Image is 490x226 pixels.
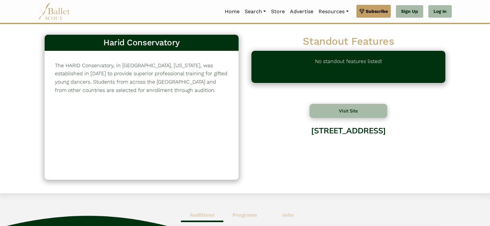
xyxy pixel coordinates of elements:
[396,5,423,18] a: Sign Up
[310,104,387,118] button: Visit Site
[268,5,287,18] a: Store
[232,212,257,218] b: Programs
[428,5,452,18] a: Log In
[251,35,445,48] h2: Standout Features
[222,5,242,18] a: Home
[356,5,391,18] a: Subscribe
[50,37,233,48] h3: Harid Conservatory
[287,5,316,18] a: Advertise
[359,8,364,15] img: gem.svg
[190,212,214,218] b: Auditions
[282,212,294,218] b: Jobs
[242,5,268,18] a: Search
[316,5,351,18] a: Resources
[55,61,228,94] p: The HARID Conservatory, in [GEOGRAPHIC_DATA], [US_STATE], was established in [DATE] to provide su...
[251,121,445,173] div: [STREET_ADDRESS]
[315,57,382,77] p: No standout features listed!
[366,8,388,15] span: Subscribe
